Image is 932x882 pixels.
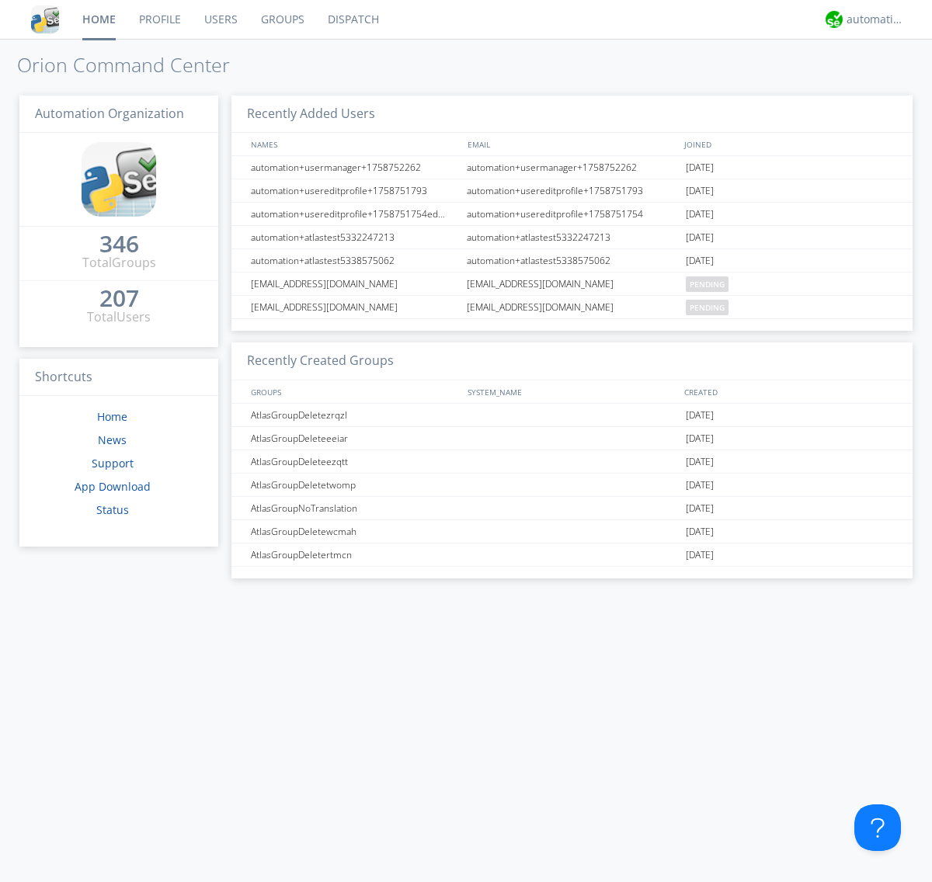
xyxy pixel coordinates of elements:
[463,249,682,272] div: automation+atlastest5338575062
[464,133,680,155] div: EMAIL
[686,427,714,450] span: [DATE]
[92,456,134,471] a: Support
[82,142,156,217] img: cddb5a64eb264b2086981ab96f4c1ba7
[231,249,913,273] a: automation+atlastest5338575062automation+atlastest5338575062[DATE]
[686,300,729,315] span: pending
[247,249,462,272] div: automation+atlastest5338575062
[463,156,682,179] div: automation+usermanager+1758752262
[686,203,714,226] span: [DATE]
[463,296,682,318] div: [EMAIL_ADDRESS][DOMAIN_NAME]
[231,95,913,134] h3: Recently Added Users
[247,427,462,450] div: AtlasGroupDeleteeeiar
[231,474,913,497] a: AtlasGroupDeletetwomp[DATE]
[19,359,218,397] h3: Shortcuts
[82,254,156,272] div: Total Groups
[247,474,462,496] div: AtlasGroupDeletetwomp
[98,432,127,447] a: News
[247,133,460,155] div: NAMES
[231,203,913,226] a: automation+usereditprofile+1758751754editedautomation+usereditprofile+1758751754automation+usered...
[463,179,682,202] div: automation+usereditprofile+1758751793
[247,203,462,225] div: automation+usereditprofile+1758751754editedautomation+usereditprofile+1758751754
[96,502,129,517] a: Status
[680,133,898,155] div: JOINED
[686,543,714,567] span: [DATE]
[686,276,729,292] span: pending
[231,226,913,249] a: automation+atlastest5332247213automation+atlastest5332247213[DATE]
[247,380,460,403] div: GROUPS
[231,342,913,380] h3: Recently Created Groups
[231,156,913,179] a: automation+usermanager+1758752262automation+usermanager+1758752262[DATE]
[686,497,714,520] span: [DATE]
[99,236,139,254] a: 346
[847,12,905,27] div: automation+atlas
[686,450,714,474] span: [DATE]
[463,203,682,225] div: automation+usereditprofile+1758751754
[247,520,462,543] div: AtlasGroupDeletewcmah
[854,804,901,851] iframe: Toggle Customer Support
[247,179,462,202] div: automation+usereditprofile+1758751793
[463,226,682,248] div: automation+atlastest5332247213
[686,520,714,543] span: [DATE]
[247,296,462,318] div: [EMAIL_ADDRESS][DOMAIN_NAME]
[231,497,913,520] a: AtlasGroupNoTranslation[DATE]
[686,179,714,203] span: [DATE]
[231,404,913,427] a: AtlasGroupDeletezrqzl[DATE]
[231,450,913,474] a: AtlasGroupDeleteezqtt[DATE]
[247,273,462,295] div: [EMAIL_ADDRESS][DOMAIN_NAME]
[686,156,714,179] span: [DATE]
[99,290,139,308] a: 207
[247,497,462,519] div: AtlasGroupNoTranslation
[247,450,462,473] div: AtlasGroupDeleteezqtt
[97,409,127,424] a: Home
[686,226,714,249] span: [DATE]
[231,427,913,450] a: AtlasGroupDeleteeeiar[DATE]
[231,296,913,319] a: [EMAIL_ADDRESS][DOMAIN_NAME][EMAIL_ADDRESS][DOMAIN_NAME]pending
[463,273,682,295] div: [EMAIL_ADDRESS][DOMAIN_NAME]
[464,380,680,403] div: SYSTEM_NAME
[686,474,714,497] span: [DATE]
[99,290,139,306] div: 207
[231,179,913,203] a: automation+usereditprofile+1758751793automation+usereditprofile+1758751793[DATE]
[231,273,913,296] a: [EMAIL_ADDRESS][DOMAIN_NAME][EMAIL_ADDRESS][DOMAIN_NAME]pending
[35,105,184,122] span: Automation Organization
[87,308,151,326] div: Total Users
[99,236,139,252] div: 346
[686,404,714,427] span: [DATE]
[231,520,913,543] a: AtlasGroupDeletewcmah[DATE]
[31,5,59,33] img: cddb5a64eb264b2086981ab96f4c1ba7
[826,11,843,28] img: d2d01cd9b4174d08988066c6d424eccd
[247,543,462,566] div: AtlasGroupDeletertmcn
[75,479,151,494] a: App Download
[247,156,462,179] div: automation+usermanager+1758752262
[247,404,462,426] div: AtlasGroupDeletezrqzl
[231,543,913,567] a: AtlasGroupDeletertmcn[DATE]
[686,249,714,273] span: [DATE]
[247,226,462,248] div: automation+atlastest5332247213
[680,380,898,403] div: CREATED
